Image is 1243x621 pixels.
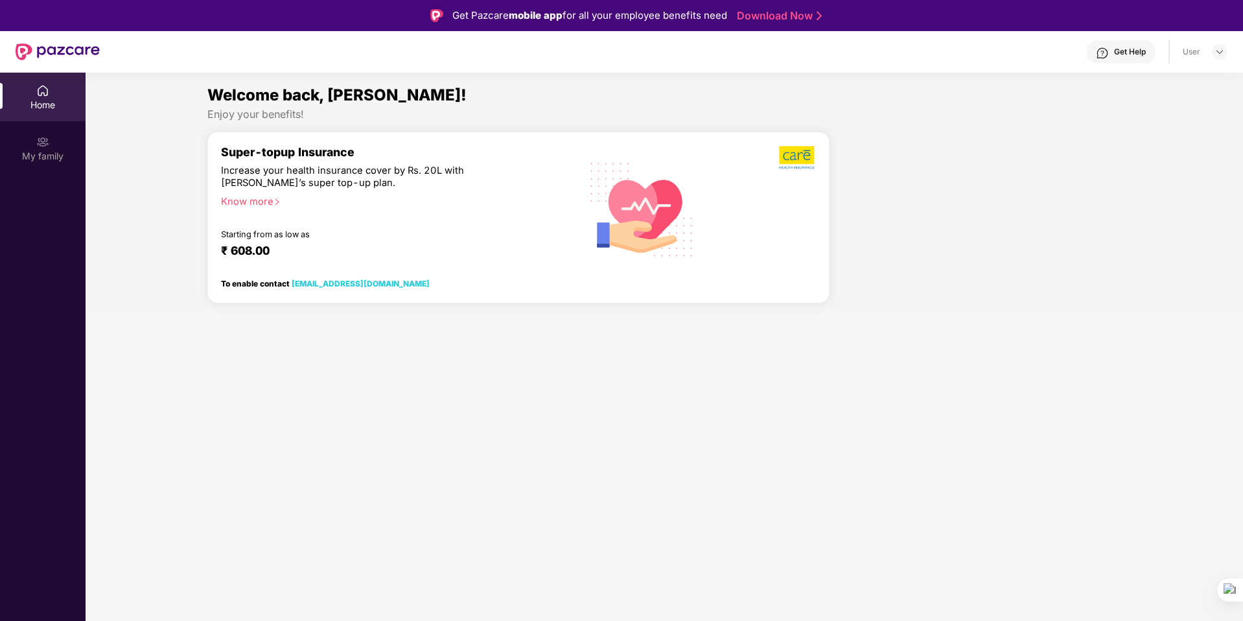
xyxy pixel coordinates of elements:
[1096,47,1109,60] img: svg+xml;base64,PHN2ZyBpZD0iSGVscC0zMngzMiIgeG1sbnM9Imh0dHA6Ly93d3cudzMub3JnLzIwMDAvc3ZnIiB3aWR0aD...
[36,135,49,148] img: svg+xml;base64,PHN2ZyB3aWR0aD0iMjAiIGhlaWdodD0iMjAiIHZpZXdCb3g9IjAgMCAyMCAyMCIgZmlsbD0ibm9uZSIgeG...
[292,279,430,288] a: [EMAIL_ADDRESS][DOMAIN_NAME]
[221,244,555,259] div: ₹ 608.00
[817,9,822,23] img: Stroke
[36,84,49,97] img: svg+xml;base64,PHN2ZyBpZD0iSG9tZSIgeG1sbnM9Imh0dHA6Ly93d3cudzMub3JnLzIwMDAvc3ZnIiB3aWR0aD0iMjAiIG...
[16,43,100,60] img: New Pazcare Logo
[452,8,727,23] div: Get Pazcare for all your employee benefits need
[430,9,443,22] img: Logo
[207,108,1122,121] div: Enjoy your benefits!
[1214,47,1225,57] img: svg+xml;base64,PHN2ZyBpZD0iRHJvcGRvd24tMzJ4MzIiIHhtbG5zPSJodHRwOi8vd3d3LnczLm9yZy8yMDAwL3N2ZyIgd2...
[1114,47,1146,57] div: Get Help
[509,9,563,21] strong: mobile app
[737,9,818,23] a: Download Now
[207,86,467,104] span: Welcome back, [PERSON_NAME]!
[273,198,281,205] span: right
[1183,47,1200,57] div: User
[221,145,568,159] div: Super-topup Insurance
[221,165,512,190] div: Increase your health insurance cover by Rs. 20L with [PERSON_NAME]’s super top-up plan.
[779,145,816,170] img: b5dec4f62d2307b9de63beb79f102df3.png
[221,279,430,288] div: To enable contact
[580,146,704,272] img: svg+xml;base64,PHN2ZyB4bWxucz0iaHR0cDovL3d3dy53My5vcmcvMjAwMC9zdmciIHhtbG5zOnhsaW5rPSJodHRwOi8vd3...
[221,229,513,239] div: Starting from as low as
[221,196,561,205] div: Know more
